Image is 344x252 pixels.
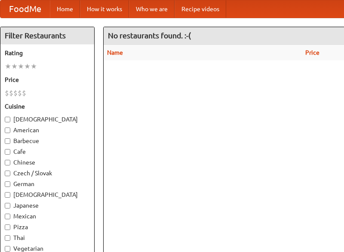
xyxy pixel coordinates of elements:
a: Price [305,49,319,56]
input: Vegetarian [5,246,10,252]
ng-pluralize: No restaurants found. :-( [108,31,191,40]
h5: Rating [5,49,90,57]
a: Who we are [129,0,175,18]
h5: Price [5,75,90,84]
li: ★ [18,62,24,71]
input: German [5,181,10,187]
input: [DEMOGRAPHIC_DATA] [5,117,10,122]
li: $ [18,88,22,98]
a: Name [107,49,123,56]
label: Thai [5,233,90,242]
label: German [5,180,90,188]
h5: Cuisine [5,102,90,111]
li: $ [9,88,13,98]
li: $ [13,88,18,98]
a: FoodMe [0,0,50,18]
h4: Filter Restaurants [0,27,94,44]
input: Czech / Slovak [5,171,10,176]
input: Mexican [5,214,10,219]
li: ★ [5,62,11,71]
label: Cafe [5,147,90,156]
a: How it works [80,0,129,18]
a: Home [50,0,80,18]
li: $ [5,88,9,98]
input: Barbecue [5,138,10,144]
label: Pizza [5,223,90,231]
input: Chinese [5,160,10,165]
label: [DEMOGRAPHIC_DATA] [5,190,90,199]
label: Barbecue [5,137,90,145]
input: Thai [5,235,10,241]
li: $ [22,88,26,98]
label: Japanese [5,201,90,210]
li: ★ [31,62,37,71]
label: Chinese [5,158,90,167]
label: Mexican [5,212,90,221]
li: ★ [24,62,31,71]
li: ★ [11,62,18,71]
label: Czech / Slovak [5,169,90,177]
label: [DEMOGRAPHIC_DATA] [5,115,90,124]
input: [DEMOGRAPHIC_DATA] [5,192,10,198]
input: Japanese [5,203,10,208]
a: Recipe videos [175,0,226,18]
label: American [5,126,90,134]
input: Cafe [5,149,10,155]
input: American [5,128,10,133]
input: Pizza [5,224,10,230]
